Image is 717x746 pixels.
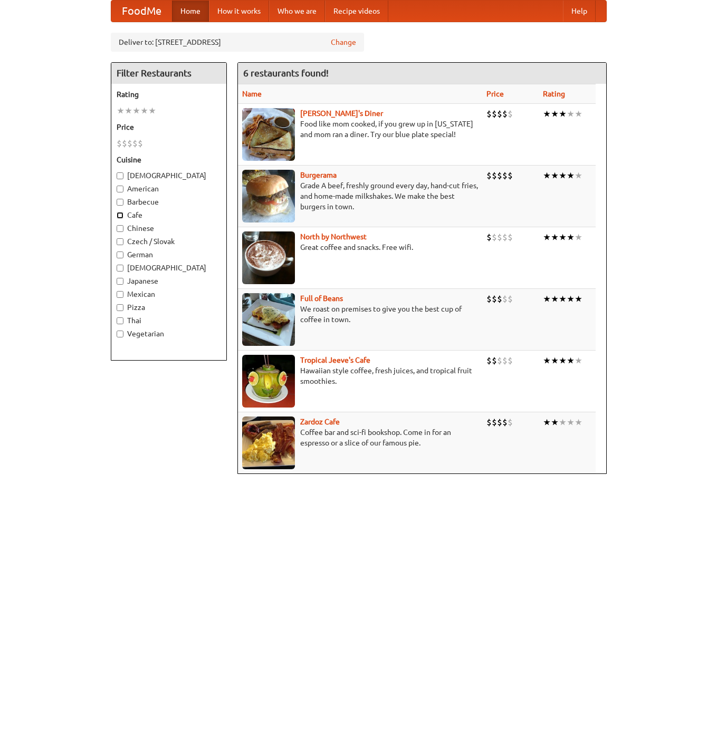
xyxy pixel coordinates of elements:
[508,108,513,120] li: $
[502,170,508,181] li: $
[486,293,492,305] li: $
[543,90,565,98] a: Rating
[559,108,567,120] li: ★
[575,108,582,120] li: ★
[497,170,502,181] li: $
[543,170,551,181] li: ★
[551,170,559,181] li: ★
[117,199,123,206] input: Barbecue
[243,68,329,78] ng-pluralize: 6 restaurants found!
[117,249,221,260] label: German
[242,427,478,448] p: Coffee bar and sci-fi bookshop. Come in for an espresso or a slice of our famous pie.
[242,90,262,98] a: Name
[559,355,567,366] li: ★
[551,108,559,120] li: ★
[242,416,295,469] img: zardoz.jpg
[242,293,295,346] img: beans.jpg
[117,263,221,273] label: [DEMOGRAPHIC_DATA]
[575,170,582,181] li: ★
[117,170,221,181] label: [DEMOGRAPHIC_DATA]
[117,289,221,299] label: Mexican
[117,186,123,192] input: American
[551,355,559,366] li: ★
[209,1,269,22] a: How it works
[300,356,370,364] a: Tropical Jeeve's Cafe
[551,231,559,243] li: ★
[492,416,497,428] li: $
[502,231,508,243] li: $
[559,231,567,243] li: ★
[300,418,340,426] a: Zardoz Cafe
[172,1,209,22] a: Home
[138,138,143,149] li: $
[148,105,156,117] li: ★
[497,293,502,305] li: $
[132,105,140,117] li: ★
[117,315,221,326] label: Thai
[486,90,504,98] a: Price
[111,63,226,84] h4: Filter Restaurants
[300,232,367,241] a: North by Northwest
[117,105,125,117] li: ★
[117,183,221,194] label: American
[242,180,478,212] p: Grade A beef, freshly ground every day, hand-cut fries, and home-made milkshakes. We make the bes...
[242,355,295,408] img: jeeves.jpg
[492,231,497,243] li: $
[567,231,575,243] li: ★
[497,108,502,120] li: $
[117,197,221,207] label: Barbecue
[300,109,383,118] b: [PERSON_NAME]'s Diner
[543,355,551,366] li: ★
[567,416,575,428] li: ★
[567,170,575,181] li: ★
[117,238,123,245] input: Czech / Slovak
[567,108,575,120] li: ★
[567,355,575,366] li: ★
[111,1,172,22] a: FoodMe
[551,416,559,428] li: ★
[122,138,127,149] li: $
[242,365,478,386] p: Hawaiian style coffee, fresh juices, and tropical fruit smoothies.
[117,172,123,179] input: [DEMOGRAPHIC_DATA]
[325,1,388,22] a: Recipe videos
[125,105,132,117] li: ★
[559,170,567,181] li: ★
[567,293,575,305] li: ★
[508,355,513,366] li: $
[508,416,513,428] li: $
[117,154,221,165] h5: Cuisine
[117,265,123,272] input: [DEMOGRAPHIC_DATA]
[543,231,551,243] li: ★
[543,108,551,120] li: ★
[559,416,567,428] li: ★
[242,108,295,161] img: sallys.jpg
[486,416,492,428] li: $
[117,212,123,219] input: Cafe
[117,223,221,234] label: Chinese
[117,225,123,232] input: Chinese
[117,210,221,220] label: Cafe
[117,331,123,337] input: Vegetarian
[300,171,337,179] a: Burgerama
[543,293,551,305] li: ★
[117,291,123,298] input: Mexican
[331,37,356,47] a: Change
[497,231,502,243] li: $
[117,304,123,311] input: Pizza
[486,108,492,120] li: $
[492,293,497,305] li: $
[117,302,221,313] label: Pizza
[140,105,148,117] li: ★
[132,138,138,149] li: $
[117,251,123,258] input: German
[117,138,122,149] li: $
[117,328,221,339] label: Vegetarian
[117,89,221,100] h5: Rating
[300,294,343,303] a: Full of Beans
[242,119,478,140] p: Food like mom cooked, if you grew up in [US_STATE] and mom ran a diner. Try our blue plate special!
